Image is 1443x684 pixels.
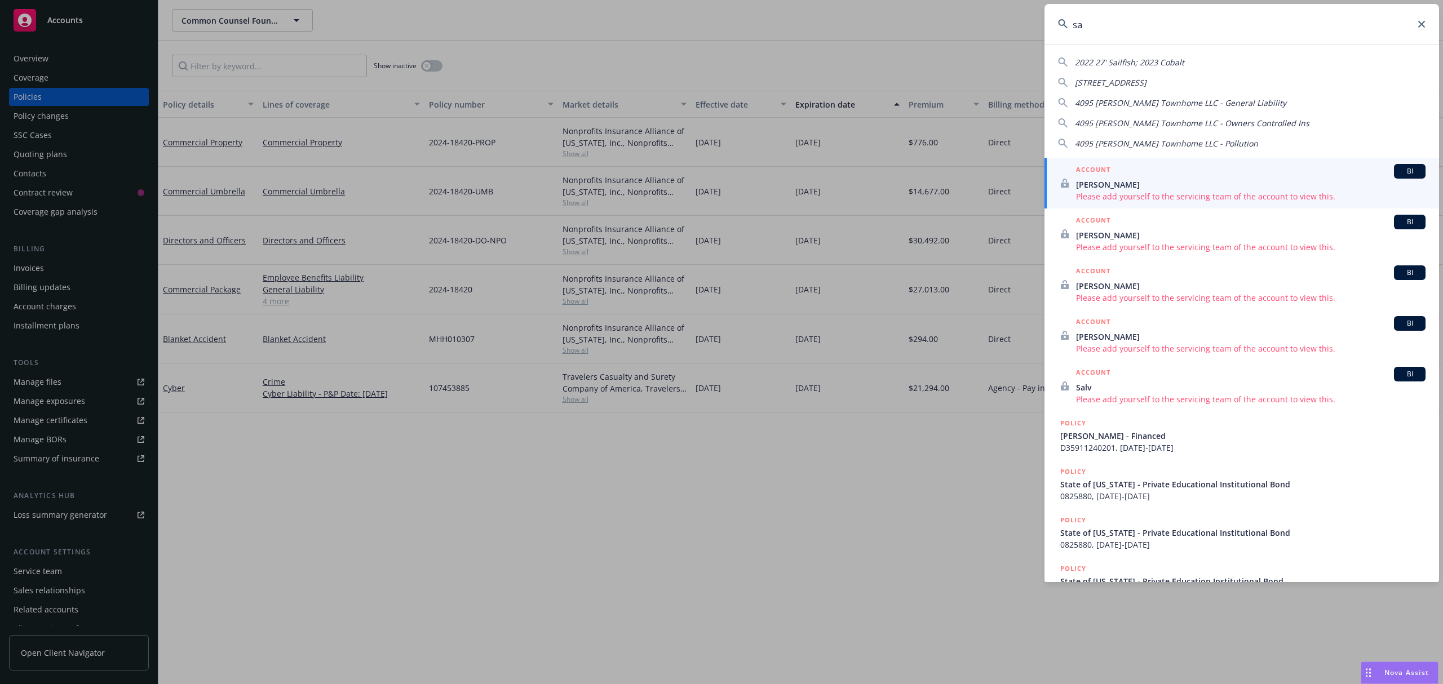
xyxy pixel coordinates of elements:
[1060,466,1086,477] h5: POLICY
[1076,292,1426,304] span: Please add yourself to the servicing team of the account to view this.
[1060,563,1086,574] h5: POLICY
[1398,268,1421,278] span: BI
[1044,460,1439,508] a: POLICYState of [US_STATE] - Private Educational Institutional Bond0825880, [DATE]-[DATE]
[1044,259,1439,310] a: ACCOUNTBI[PERSON_NAME]Please add yourself to the servicing team of the account to view this.
[1076,331,1426,343] span: [PERSON_NAME]
[1076,215,1110,228] h5: ACCOUNT
[1076,393,1426,405] span: Please add yourself to the servicing team of the account to view this.
[1076,164,1110,177] h5: ACCOUNT
[1076,190,1426,202] span: Please add yourself to the servicing team of the account to view this.
[1060,575,1426,587] span: State of [US_STATE] - Private Education Institutional Bond
[1044,158,1439,208] a: ACCOUNTBI[PERSON_NAME]Please add yourself to the servicing team of the account to view this.
[1361,661,1438,684] button: Nova Assist
[1361,662,1375,683] div: Drag to move
[1060,490,1426,502] span: 0825880, [DATE]-[DATE]
[1398,217,1421,227] span: BI
[1060,514,1086,526] h5: POLICY
[1060,442,1426,454] span: D35911240201, [DATE]-[DATE]
[1384,668,1429,677] span: Nova Assist
[1044,508,1439,557] a: POLICYState of [US_STATE] - Private Educational Institutional Bond0825880, [DATE]-[DATE]
[1076,367,1110,380] h5: ACCOUNT
[1076,316,1110,330] h5: ACCOUNT
[1075,57,1184,68] span: 2022 27' Sailfish; 2023 Cobalt
[1076,241,1426,253] span: Please add yourself to the servicing team of the account to view this.
[1044,310,1439,361] a: ACCOUNTBI[PERSON_NAME]Please add yourself to the servicing team of the account to view this.
[1060,539,1426,550] span: 0825880, [DATE]-[DATE]
[1398,166,1421,176] span: BI
[1075,138,1258,149] span: 4095 [PERSON_NAME] Townhome LLC - Pollution
[1398,318,1421,328] span: BI
[1060,430,1426,442] span: [PERSON_NAME] - Financed
[1076,179,1426,190] span: [PERSON_NAME]
[1060,478,1426,490] span: State of [US_STATE] - Private Educational Institutional Bond
[1044,411,1439,460] a: POLICY[PERSON_NAME] - FinancedD35911240201, [DATE]-[DATE]
[1075,118,1309,128] span: 4095 [PERSON_NAME] Townhome LLC - Owners Controlled Ins
[1044,4,1439,45] input: Search...
[1076,343,1426,354] span: Please add yourself to the servicing team of the account to view this.
[1076,381,1426,393] span: Salv
[1044,208,1439,259] a: ACCOUNTBI[PERSON_NAME]Please add yourself to the servicing team of the account to view this.
[1075,77,1147,88] span: [STREET_ADDRESS]
[1398,369,1421,379] span: BI
[1060,527,1426,539] span: State of [US_STATE] - Private Educational Institutional Bond
[1044,557,1439,605] a: POLICYState of [US_STATE] - Private Education Institutional Bond
[1076,229,1426,241] span: [PERSON_NAME]
[1060,417,1086,429] h5: POLICY
[1075,97,1286,108] span: 4095 [PERSON_NAME] Townhome LLC - General Liability
[1076,265,1110,279] h5: ACCOUNT
[1044,361,1439,411] a: ACCOUNTBISalvPlease add yourself to the servicing team of the account to view this.
[1076,280,1426,292] span: [PERSON_NAME]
